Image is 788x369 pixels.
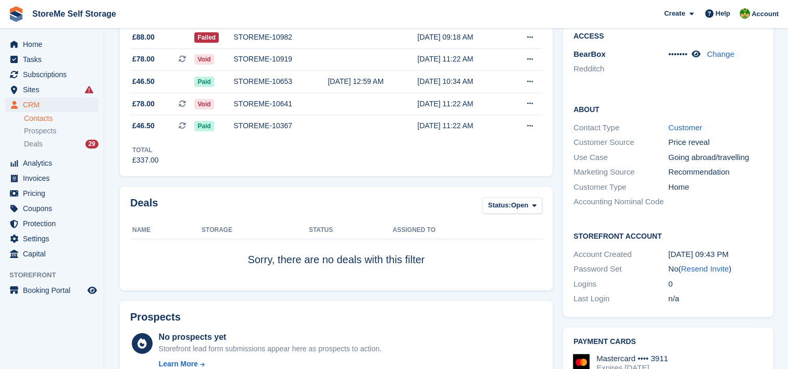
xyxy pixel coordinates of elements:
span: Invoices [23,171,85,186]
div: 29 [85,140,98,149]
span: ( ) [678,264,731,273]
span: £78.00 [132,54,155,65]
a: menu [5,216,98,231]
div: Total [132,145,159,155]
a: StoreMe Self Storage [28,5,120,22]
span: Storefront [9,270,104,280]
a: menu [5,82,98,97]
span: £88.00 [132,32,155,43]
th: Storage [202,222,309,239]
h2: Access [573,30,763,41]
div: [DATE] 11:22 AM [418,120,507,131]
div: [DATE] 10:34 AM [418,76,507,87]
div: Last Login [573,293,668,305]
div: STOREME-10367 [233,120,328,131]
div: Password Set [573,263,668,275]
a: menu [5,231,98,246]
span: CRM [23,97,85,112]
a: Change [707,50,734,58]
div: n/a [668,293,763,305]
a: menu [5,171,98,186]
span: Help [716,8,730,19]
div: Accounting Nominal Code [573,196,668,208]
div: [DATE] 12:59 AM [328,76,417,87]
div: Contact Type [573,122,668,134]
div: STOREME-10641 [233,99,328,109]
span: Subscriptions [23,67,85,82]
th: Assigned to [393,222,542,239]
div: Account Created [573,249,668,261]
span: BearBox [573,50,606,58]
h2: Payment cards [573,338,763,346]
a: menu [5,37,98,52]
span: Sites [23,82,85,97]
div: [DATE] 11:22 AM [418,54,507,65]
div: Marketing Source [573,166,668,178]
a: menu [5,52,98,67]
a: menu [5,67,98,82]
div: Going abroad/travelling [668,152,763,164]
a: Deals 29 [24,139,98,150]
div: Mastercard •••• 3911 [596,354,668,363]
a: Contacts [24,114,98,124]
div: Logins [573,278,668,290]
div: No [668,263,763,275]
button: Status: Open [482,197,542,214]
span: Home [23,37,85,52]
span: Create [664,8,685,19]
span: Settings [23,231,85,246]
li: Redditch [573,63,668,75]
div: STOREME-10982 [233,32,328,43]
span: £46.50 [132,120,155,131]
span: Tasks [23,52,85,67]
div: STOREME-10653 [233,76,328,87]
h2: Storefront Account [573,230,763,241]
span: ••••••• [668,50,687,58]
div: 0 [668,278,763,290]
div: Storefront lead form submissions appear here as prospects to action. [159,343,382,354]
div: Customer Source [573,137,668,149]
a: Customer [668,123,702,132]
span: Deals [24,139,43,149]
span: Analytics [23,156,85,170]
span: Sorry, there are no deals with this filter [248,254,425,265]
a: menu [5,201,98,216]
span: Prospects [24,126,56,136]
h2: About [573,104,763,114]
div: Customer Type [573,181,668,193]
span: Pricing [23,186,85,201]
img: stora-icon-8386f47178a22dfd0bd8f6a31ec36ba5ce8667c1dd55bd0f319d3a0aa187defe.svg [8,6,24,22]
h2: Deals [130,197,158,216]
h2: Prospects [130,311,181,323]
div: Home [668,181,763,193]
th: Status [309,222,393,239]
span: Account [752,9,779,19]
a: menu [5,247,98,261]
span: Coupons [23,201,85,216]
a: Resend Invite [681,264,729,273]
img: StorMe [740,8,750,19]
span: £46.50 [132,76,155,87]
span: Failed [194,32,219,43]
span: Open [511,200,528,211]
div: Use Case [573,152,668,164]
div: [DATE] 09:43 PM [668,249,763,261]
div: Price reveal [668,137,763,149]
a: menu [5,156,98,170]
div: £337.00 [132,155,159,166]
a: menu [5,97,98,112]
div: [DATE] 09:18 AM [418,32,507,43]
i: Smart entry sync failures have occurred [85,85,93,94]
a: Prospects [24,126,98,137]
a: menu [5,186,98,201]
div: No prospects yet [159,331,382,343]
th: Name [130,222,202,239]
a: Preview store [86,284,98,297]
span: Protection [23,216,85,231]
span: Booking Portal [23,283,85,298]
span: Void [194,99,214,109]
a: menu [5,283,98,298]
span: Void [194,54,214,65]
span: Paid [194,121,214,131]
span: Status: [488,200,511,211]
